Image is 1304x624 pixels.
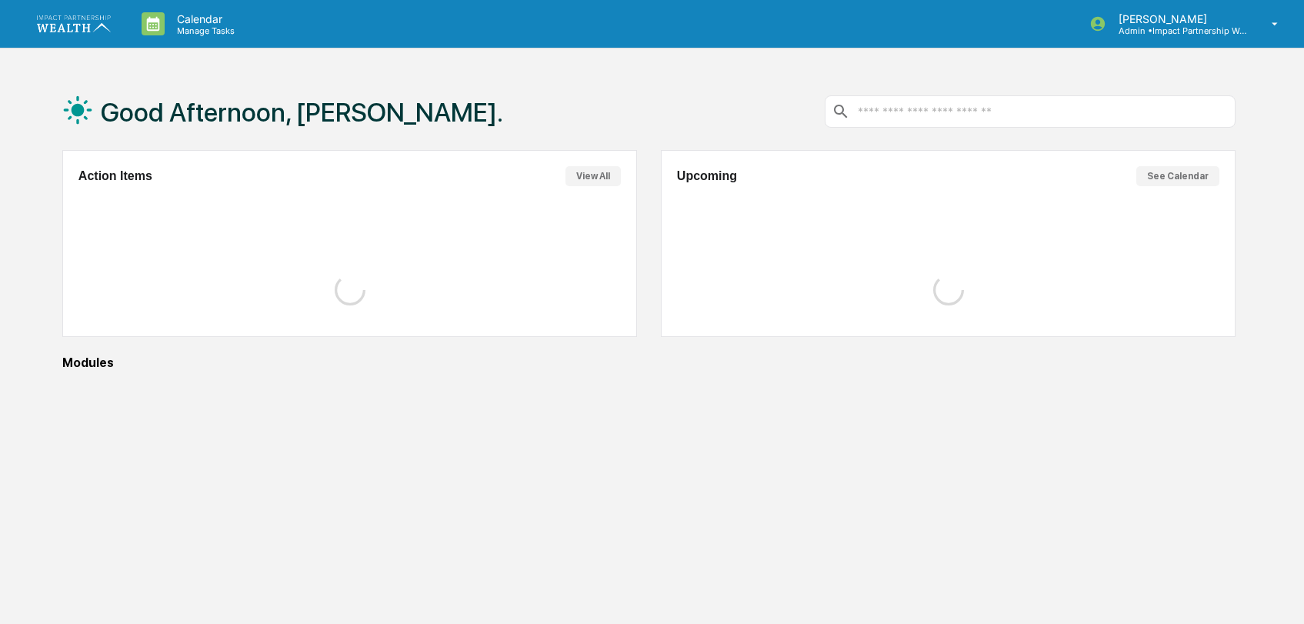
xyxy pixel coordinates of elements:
p: Calendar [165,12,242,25]
h2: Action Items [78,169,152,183]
button: See Calendar [1136,166,1219,186]
img: logo [37,15,111,32]
h1: Good Afternoon, [PERSON_NAME]. [101,97,503,128]
button: View All [565,166,621,186]
p: Manage Tasks [165,25,242,36]
div: Modules [62,355,1236,370]
p: [PERSON_NAME] [1106,12,1249,25]
h2: Upcoming [677,169,737,183]
p: Admin • Impact Partnership Wealth [1106,25,1249,36]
